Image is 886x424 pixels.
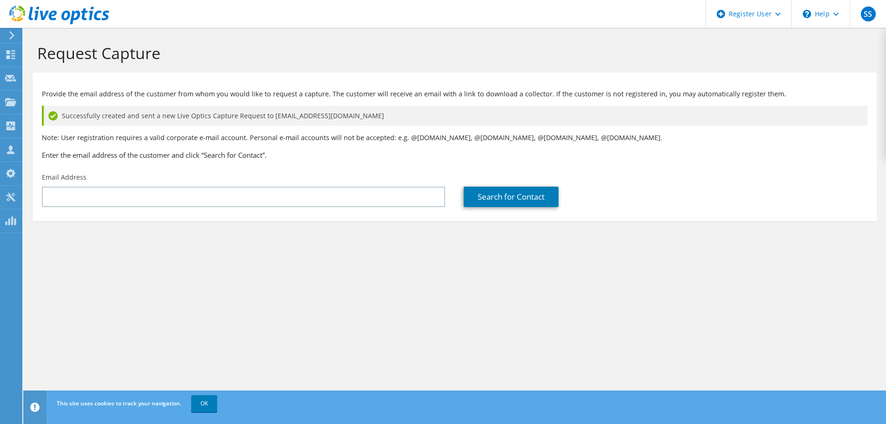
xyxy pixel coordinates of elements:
label: Email Address [42,173,87,182]
p: Provide the email address of the customer from whom you would like to request a capture. The cust... [42,89,867,99]
span: Successfully created and sent a new Live Optics Capture Request to [EMAIL_ADDRESS][DOMAIN_NAME] [62,111,384,121]
h1: Request Capture [37,43,867,63]
h3: Enter the email address of the customer and click “Search for Contact”. [42,150,867,160]
svg: \n [803,10,811,18]
a: OK [191,395,217,412]
a: Search for Contact [464,187,559,207]
span: This site uses cookies to track your navigation. [57,399,181,407]
p: Note: User registration requires a valid corporate e-mail account. Personal e-mail accounts will ... [42,133,867,143]
span: SS [861,7,876,21]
